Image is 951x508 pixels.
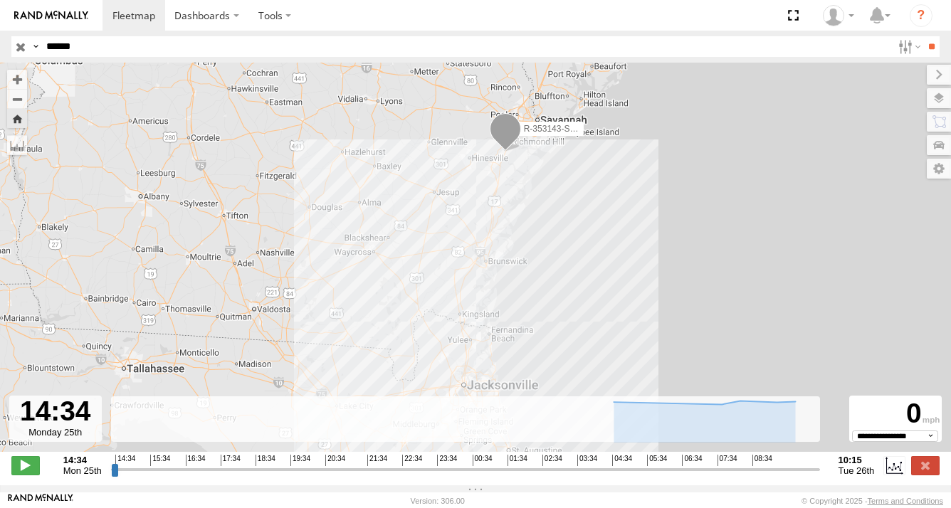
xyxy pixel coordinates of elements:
button: Zoom out [7,89,27,109]
div: Dave Arruda [818,5,859,26]
span: 22:34 [402,455,422,466]
span: 18:34 [256,455,275,466]
span: 23:34 [437,455,457,466]
span: Tue 26th Aug 2025 [839,465,875,476]
label: Close [911,456,940,475]
span: 21:34 [367,455,387,466]
span: 17:34 [221,455,241,466]
span: 03:34 [577,455,597,466]
div: Version: 306.00 [411,497,465,505]
label: Play/Stop [11,456,40,475]
span: 07:34 [718,455,737,466]
div: © Copyright 2025 - [802,497,943,505]
span: R-353143-Swing [524,124,587,134]
strong: 10:15 [839,455,875,465]
strong: 14:34 [63,455,102,465]
button: Zoom in [7,70,27,89]
span: 16:34 [186,455,206,466]
img: rand-logo.svg [14,11,88,21]
span: 08:34 [752,455,772,466]
span: 02:34 [542,455,562,466]
span: 05:34 [647,455,667,466]
a: Terms and Conditions [868,497,943,505]
label: Map Settings [927,159,951,179]
label: Search Filter Options [893,36,923,57]
button: Zoom Home [7,109,27,128]
span: 14:34 [115,455,135,466]
label: Search Query [30,36,41,57]
span: Mon 25th Aug 2025 [63,465,102,476]
i: ? [910,4,932,27]
span: 06:34 [682,455,702,466]
span: 15:34 [150,455,170,466]
span: 20:34 [325,455,345,466]
label: Measure [7,135,27,155]
span: 00:34 [473,455,493,466]
div: 0 [851,398,940,430]
span: 19:34 [290,455,310,466]
a: Visit our Website [8,494,73,508]
span: 01:34 [508,455,527,466]
span: 04:34 [612,455,632,466]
